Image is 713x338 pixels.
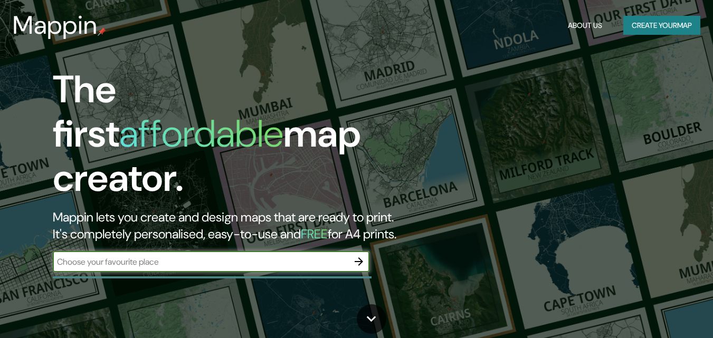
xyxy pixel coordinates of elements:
[119,109,283,158] h1: affordable
[623,16,700,35] button: Create yourmap
[53,67,410,209] h1: The first map creator.
[53,209,410,243] h2: Mappin lets you create and design maps that are ready to print. It's completely personalised, eas...
[13,11,98,40] h3: Mappin
[53,256,348,268] input: Choose your favourite place
[564,16,606,35] button: About Us
[98,27,106,36] img: mappin-pin
[301,226,328,242] h5: FREE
